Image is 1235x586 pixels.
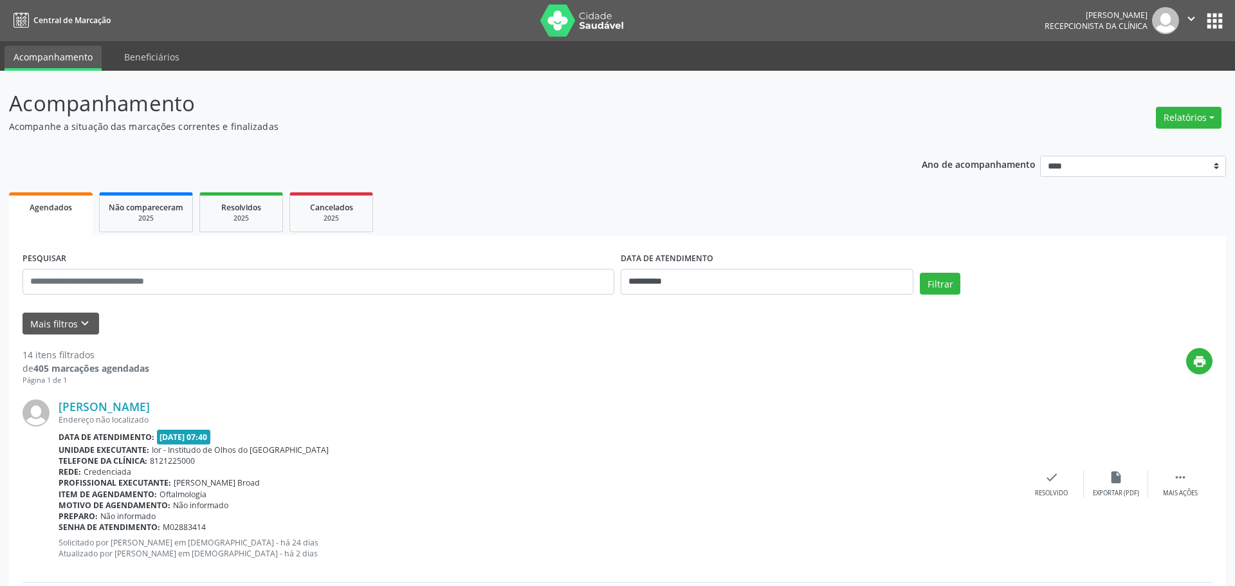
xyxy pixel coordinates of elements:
[1045,21,1148,32] span: Recepcionista da clínica
[23,249,66,269] label: PESQUISAR
[30,202,72,213] span: Agendados
[150,455,195,466] span: 8121225000
[59,489,157,500] b: Item de agendamento:
[1156,107,1221,129] button: Relatórios
[1203,10,1226,32] button: apps
[23,399,50,426] img: img
[23,375,149,386] div: Página 1 de 1
[1035,489,1068,498] div: Resolvido
[1184,12,1198,26] i: 
[59,414,1020,425] div: Endereço não localizado
[174,477,260,488] span: [PERSON_NAME] Broad
[23,313,99,335] button: Mais filtroskeyboard_arrow_down
[1045,470,1059,484] i: check
[59,511,98,522] b: Preparo:
[1193,354,1207,369] i: print
[59,399,150,414] a: [PERSON_NAME]
[1163,489,1198,498] div: Mais ações
[109,202,183,213] span: Não compareceram
[23,348,149,362] div: 14 itens filtrados
[59,477,171,488] b: Profissional executante:
[160,489,206,500] span: Oftalmologia
[1186,348,1212,374] button: print
[9,87,861,120] p: Acompanhamento
[221,202,261,213] span: Resolvidos
[9,120,861,133] p: Acompanhe a situação das marcações correntes e finalizadas
[621,249,713,269] label: DATA DE ATENDIMENTO
[5,46,102,71] a: Acompanhamento
[23,362,149,375] div: de
[84,466,131,477] span: Credenciada
[157,430,211,444] span: [DATE] 07:40
[59,500,170,511] b: Motivo de agendamento:
[59,444,149,455] b: Unidade executante:
[152,444,329,455] span: Ior - Institudo de Olhos do [GEOGRAPHIC_DATA]
[299,214,363,223] div: 2025
[1045,10,1148,21] div: [PERSON_NAME]
[115,46,188,68] a: Beneficiários
[59,466,81,477] b: Rede:
[310,202,353,213] span: Cancelados
[1179,7,1203,34] button: 
[163,522,206,533] span: M02883414
[33,15,111,26] span: Central de Marcação
[209,214,273,223] div: 2025
[9,10,111,31] a: Central de Marcação
[1173,470,1187,484] i: 
[59,432,154,443] b: Data de atendimento:
[59,522,160,533] b: Senha de atendimento:
[78,316,92,331] i: keyboard_arrow_down
[109,214,183,223] div: 2025
[59,537,1020,559] p: Solicitado por [PERSON_NAME] em [DEMOGRAPHIC_DATA] - há 24 dias Atualizado por [PERSON_NAME] em [...
[922,156,1036,172] p: Ano de acompanhamento
[59,455,147,466] b: Telefone da clínica:
[1152,7,1179,34] img: img
[1109,470,1123,484] i: insert_drive_file
[920,273,960,295] button: Filtrar
[173,500,228,511] span: Não informado
[33,362,149,374] strong: 405 marcações agendadas
[100,511,156,522] span: Não informado
[1093,489,1139,498] div: Exportar (PDF)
